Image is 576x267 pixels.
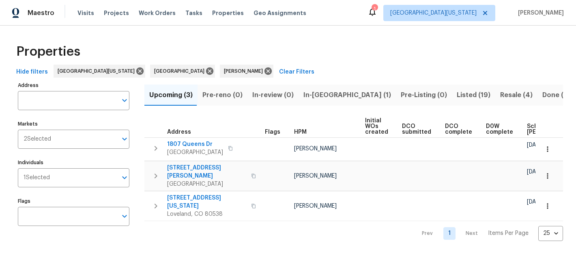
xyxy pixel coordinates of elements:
span: [PERSON_NAME] [294,173,337,179]
div: [PERSON_NAME] [220,65,273,78]
span: [GEOGRAPHIC_DATA] [167,180,246,188]
label: Address [18,83,129,88]
span: Listed (19) [457,89,490,101]
span: [PERSON_NAME] [224,67,266,75]
div: [GEOGRAPHIC_DATA] [150,65,215,78]
button: Open [119,95,130,106]
span: In-review (0) [252,89,294,101]
span: [STREET_ADDRESS][PERSON_NAME] [167,164,246,180]
span: Resale (4) [500,89,533,101]
span: Properties [16,48,80,56]
span: Scheduled [PERSON_NAME] [527,124,573,135]
div: [GEOGRAPHIC_DATA][US_STATE] [54,65,145,78]
span: Flags [265,129,280,135]
span: Tasks [185,10,202,16]
span: [GEOGRAPHIC_DATA] [167,148,223,156]
span: 1 Selected [24,174,50,181]
span: [GEOGRAPHIC_DATA][US_STATE] [390,9,477,17]
span: Upcoming (3) [149,89,193,101]
span: DCO submitted [402,124,431,135]
span: Clear Filters [279,67,314,77]
button: Open [119,211,130,222]
button: Open [119,172,130,183]
nav: Pagination Navigation [414,226,563,241]
span: [PERSON_NAME] [294,146,337,152]
a: Goto page 1 [443,227,456,240]
span: Maestro [28,9,54,17]
span: HPM [294,129,307,135]
div: 1 [372,5,377,13]
span: Visits [77,9,94,17]
span: [DATE] [527,142,544,148]
span: In-[GEOGRAPHIC_DATA] (1) [303,89,391,101]
label: Individuals [18,160,129,165]
label: Flags [18,199,129,204]
span: Pre-reno (0) [202,89,243,101]
span: D0W complete [486,124,513,135]
span: [GEOGRAPHIC_DATA] [154,67,208,75]
span: DCO complete [445,124,472,135]
p: Items Per Page [488,229,529,237]
button: Clear Filters [276,65,318,80]
span: [GEOGRAPHIC_DATA][US_STATE] [58,67,138,75]
span: [STREET_ADDRESS][US_STATE] [167,194,246,210]
span: Hide filters [16,67,48,77]
span: Pre-Listing (0) [401,89,447,101]
span: Geo Assignments [254,9,306,17]
button: Hide filters [13,65,51,80]
span: Address [167,129,191,135]
div: 25 [538,223,563,244]
span: [DATE] [527,169,544,175]
span: Loveland, CO 80538 [167,210,246,218]
label: Markets [18,122,129,126]
span: [PERSON_NAME] [294,203,337,209]
span: [DATE] [527,199,544,205]
span: 2 Selected [24,136,51,143]
span: Initial WOs created [365,118,388,135]
span: 1807 Queens Dr [167,140,223,148]
span: Properties [212,9,244,17]
span: Projects [104,9,129,17]
span: Work Orders [139,9,176,17]
button: Open [119,133,130,145]
span: [PERSON_NAME] [515,9,564,17]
